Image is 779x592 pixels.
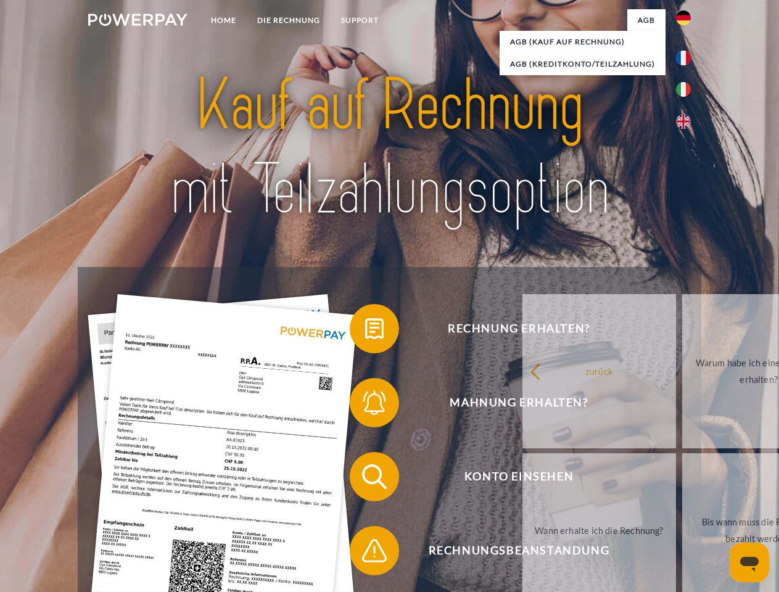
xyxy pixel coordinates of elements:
[247,9,331,31] a: DIE RECHNUNG
[676,82,691,97] img: it
[500,31,666,53] a: AGB (Kauf auf Rechnung)
[359,387,390,418] img: qb_bell.svg
[350,452,670,501] button: Konto einsehen
[676,114,691,129] img: en
[530,363,669,379] div: zurück
[118,59,661,236] img: title-powerpay_de.svg
[359,461,390,492] img: qb_search.svg
[359,535,390,566] img: qb_warning.svg
[350,378,670,427] button: Mahnung erhalten?
[500,53,666,75] a: AGB (Kreditkonto/Teilzahlung)
[676,10,691,25] img: de
[627,9,666,31] a: agb
[530,522,669,538] div: Wann erhalte ich die Rechnung?
[350,304,670,353] button: Rechnung erhalten?
[88,14,188,26] img: logo-powerpay-white.svg
[331,9,389,31] a: SUPPORT
[730,543,769,582] iframe: Schaltfläche zum Öffnen des Messaging-Fensters
[676,51,691,65] img: fr
[359,313,390,344] img: qb_bill.svg
[200,9,247,31] a: Home
[350,526,670,575] button: Rechnungsbeanstandung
